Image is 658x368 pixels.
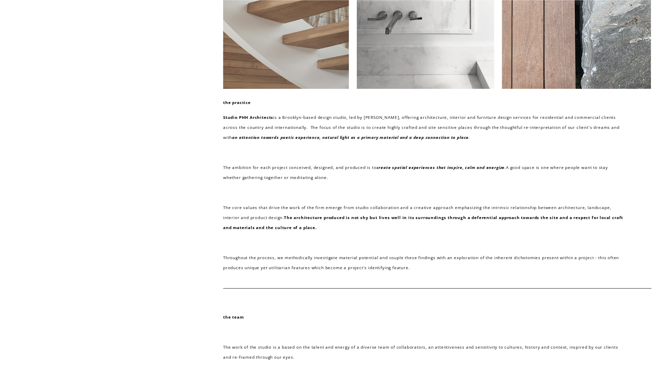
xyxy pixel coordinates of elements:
p: Throughout the process, we methodically investigate material potential and couple these findings ... [223,253,624,273]
em: an attention towards poetic experience, natural light as a primary material and a deep connection... [232,134,469,140]
p: is a Brooklyn-based design studio, led by [PERSON_NAME], offering architecture, interior and furn... [223,112,624,143]
p: The work of the studio is a based on the talent and energy of a diverse team of collaborators, an... [223,342,624,362]
em: create spatial experiences that inspire, calm and energize [376,164,505,170]
p: The core values that drive the work of the firm emerge from studio collaboration and a creative a... [223,202,624,233]
strong: Studio PHH Architects [223,114,273,120]
strong: the practice [223,100,251,105]
p: The ambition for each project conceived, designed, and produced is to A good space is one where p... [223,162,624,183]
strong: the team [223,314,244,320]
em: . [505,164,506,170]
em: . [469,134,470,140]
strong: The architecture produced is not shy but lives well in its surroundings through a deferential app... [223,215,624,230]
